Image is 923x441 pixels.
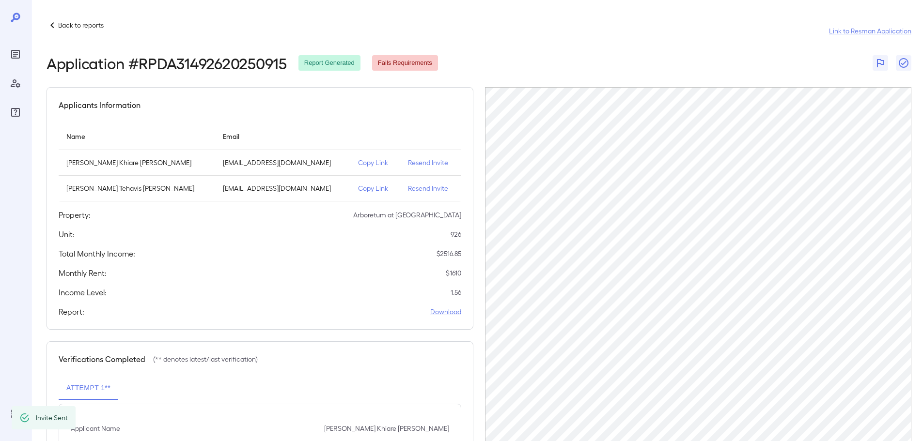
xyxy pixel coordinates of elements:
[71,424,120,433] p: Applicant Name
[8,46,23,62] div: Reports
[446,268,461,278] p: $ 1610
[358,183,392,193] p: Copy Link
[223,158,343,167] p: [EMAIL_ADDRESS][DOMAIN_NAME]
[59,122,461,201] table: simple table
[353,210,461,220] p: Arboretum at [GEOGRAPHIC_DATA]
[8,105,23,120] div: FAQ
[451,288,461,297] p: 1.56
[66,158,207,167] p: [PERSON_NAME] Khiare [PERSON_NAME]
[372,59,438,68] span: Fails Requirements
[8,406,23,422] div: Log Out
[59,99,141,111] h5: Applicants Information
[66,183,207,193] p: [PERSON_NAME] Tehavis [PERSON_NAME]
[59,209,91,221] h5: Property:
[408,158,454,167] p: Resend Invite
[298,59,360,68] span: Report Generated
[358,158,392,167] p: Copy Link
[59,377,118,400] button: Attempt 1**
[58,20,104,30] p: Back to reports
[59,248,135,259] h5: Total Monthly Income:
[47,54,287,72] h2: Application # RPDA31492620250915
[896,55,911,71] button: Close Report
[408,183,454,193] p: Resend Invite
[59,287,107,298] h5: Income Level:
[437,249,461,259] p: $ 2516.85
[153,354,258,364] p: (** denotes latest/last verification)
[215,122,350,150] th: Email
[59,306,84,318] h5: Report:
[324,424,449,433] p: [PERSON_NAME] Khiare [PERSON_NAME]
[451,229,461,239] p: 926
[36,409,68,426] div: Invite Sent
[59,122,215,150] th: Name
[430,307,461,317] a: Download
[873,55,888,71] button: Flag Report
[59,267,107,279] h5: Monthly Rent:
[223,183,343,193] p: [EMAIL_ADDRESS][DOMAIN_NAME]
[829,26,911,36] a: Link to Resman Application
[59,353,145,365] h5: Verifications Completed
[59,228,75,240] h5: Unit:
[8,76,23,91] div: Manage Users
